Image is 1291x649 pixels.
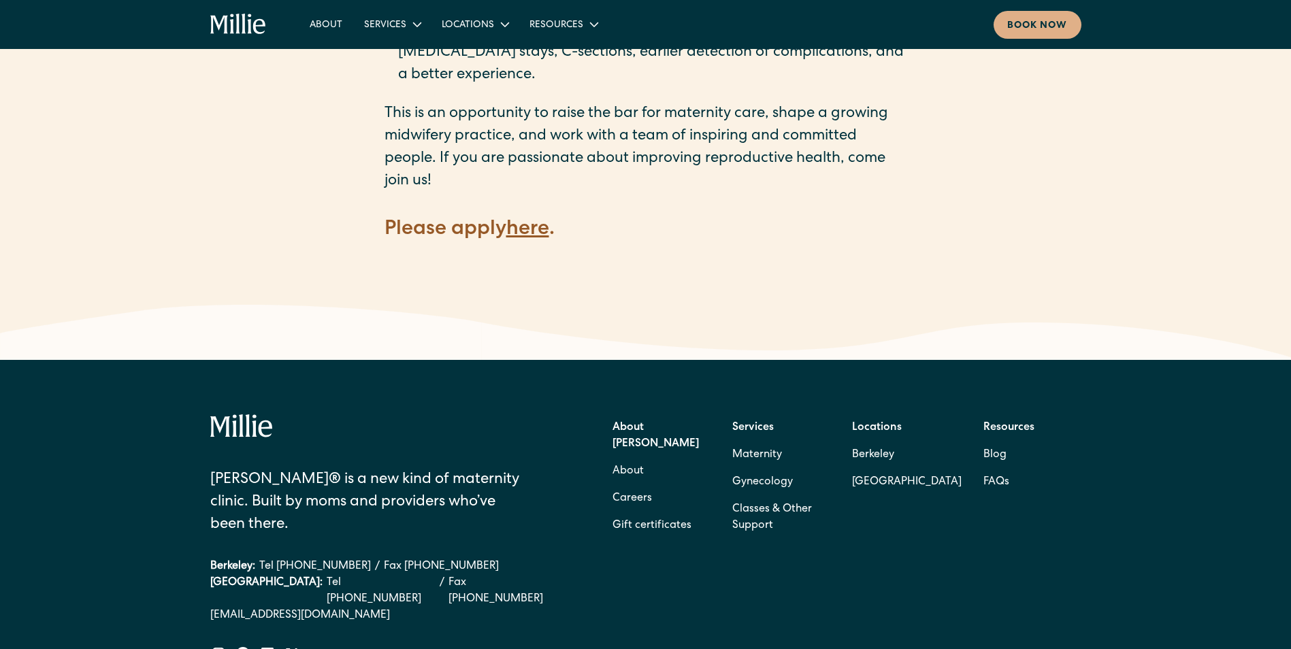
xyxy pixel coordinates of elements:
a: Book now [994,11,1081,39]
a: Blog [983,442,1007,469]
a: Tel [PHONE_NUMBER] [327,575,436,608]
strong: About [PERSON_NAME] [612,422,699,450]
p: ‍ [385,193,907,216]
strong: . [549,220,555,240]
div: Services [364,18,406,33]
div: Berkeley: [210,559,255,575]
a: FAQs [983,469,1009,496]
a: home [210,14,267,35]
a: Careers [612,485,652,512]
a: About [612,458,644,485]
a: [GEOGRAPHIC_DATA] [852,469,962,496]
div: Locations [431,13,519,35]
div: / [440,575,444,608]
p: This is an opportunity to raise the bar for maternity care, shape a growing midwifery practice, a... [385,103,907,193]
a: Gynecology [732,469,793,496]
a: Fax [PHONE_NUMBER] [384,559,499,575]
strong: Resources [983,422,1034,433]
a: About [299,13,353,35]
strong: Locations [852,422,902,433]
a: here [506,220,549,240]
strong: Please apply [385,220,506,240]
a: Gift certificates [612,512,691,539]
div: Locations [442,18,494,33]
a: Fax [PHONE_NUMBER] [448,575,561,608]
div: Resources [529,18,583,33]
strong: Services [732,422,774,433]
div: / [375,559,380,575]
div: Services [353,13,431,35]
div: Book now [1007,19,1068,33]
a: Maternity [732,442,782,469]
a: Berkeley [852,442,962,469]
a: Classes & Other Support [732,496,830,539]
div: Resources [519,13,608,35]
a: Tel [PHONE_NUMBER] [259,559,371,575]
div: [PERSON_NAME]® is a new kind of maternity clinic. Built by moms and providers who’ve been there. [210,469,531,537]
a: [EMAIL_ADDRESS][DOMAIN_NAME] [210,608,561,624]
p: ‍ [385,244,907,267]
div: [GEOGRAPHIC_DATA]: [210,575,323,608]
